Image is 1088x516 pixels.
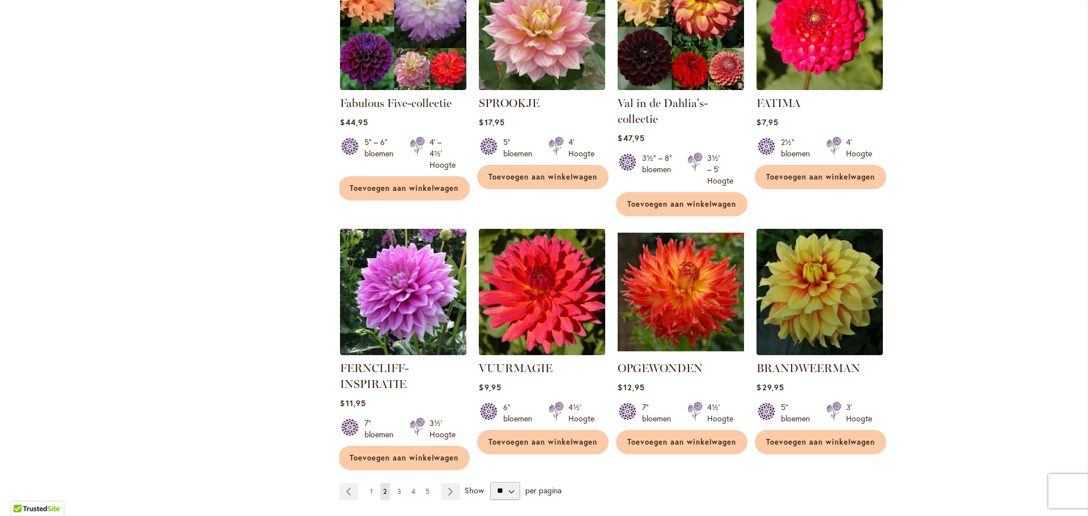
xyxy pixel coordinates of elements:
[488,172,597,182] font: Toevoegen aan winkelwagen
[340,96,452,110] a: Fabulous Five-collectie
[340,347,466,357] a: Ferncliff Inspiratie
[397,487,401,496] font: 3
[781,137,810,159] font: 2½" bloemen
[465,484,484,495] font: Show
[756,382,784,393] font: $29,95
[618,382,644,393] font: $12,95
[618,82,744,92] a: Val in de Dahlia's-collectie
[411,487,415,496] font: 4
[479,361,552,375] a: VUURMAGIE
[338,176,469,201] button: Toevoegen aan winkelwagen
[627,199,736,209] font: Toevoegen aan winkelwagen
[340,229,466,355] img: Ferncliff Inspiratie
[479,347,605,357] a: VUURMAGIE
[479,382,501,393] font: $9,95
[618,347,744,357] a: OPGEWONDEN
[479,229,605,355] img: VUURMAGIE
[477,165,608,189] button: Toevoegen aan winkelwagen
[618,229,744,355] img: OPGEWONDEN
[756,96,801,110] a: FATIMA
[568,137,594,159] font: 4' Hoogte
[766,437,874,447] font: Toevoegen aan winkelwagen
[642,152,672,174] font: 3½" – 8" bloemen
[488,437,597,447] font: Toevoegen aan winkelwagen
[8,476,40,508] iframe: Lancering Toegankelijkheidscentrum
[340,398,365,408] font: $11,95
[707,402,733,424] font: 4½' Hoogte
[618,133,644,143] font: $47,95
[350,453,458,463] font: Toevoegen aan winkelwagen
[370,487,373,496] font: 1
[426,487,430,496] font: 5
[618,96,708,126] a: Val in de Dahlia's-collectie
[394,483,404,500] a: 3
[340,361,409,391] a: FERNCLIFF-INSPIRATIE
[367,483,376,500] a: 1
[616,430,747,454] button: Toevoegen aan winkelwagen
[616,192,747,216] button: Toevoegen aan winkelwagen
[755,165,886,189] button: Toevoegen aan winkelwagen
[477,430,608,454] button: Toevoegen aan winkelwagen
[503,137,532,159] font: 5" bloemen
[766,172,874,182] font: Toevoegen aan winkelwagen
[340,117,368,127] font: $44,95
[756,229,883,355] img: BRANDWEERMAN
[618,361,703,375] a: OPGEWONDEN
[707,152,733,186] font: 3½' – 5' Hoogte
[423,483,432,500] a: 5
[756,361,860,375] a: BRANDWEERMAN
[846,402,872,424] font: 3' Hoogte
[503,402,532,424] font: 6" bloemen
[430,137,456,170] font: 4' – 4½' Hoogte
[479,117,504,127] font: $17,95
[568,402,594,424] font: 4½' Hoogte
[756,82,883,92] a: FATIMA
[364,417,393,440] font: 7" bloemen
[846,137,872,159] font: 4' Hoogte
[479,82,605,92] a: Sprookje
[525,484,562,495] font: per pagina
[781,402,810,424] font: 5" bloemen
[338,446,469,470] button: Toevoegen aan winkelwagen
[755,430,886,454] button: Toevoegen aan winkelwagen
[350,184,458,193] font: Toevoegen aan winkelwagen
[430,417,456,440] font: 3½' Hoogte
[756,347,883,357] a: BRANDWEERMAN
[627,437,736,447] font: Toevoegen aan winkelwagen
[340,82,466,92] a: Fabulous Five-collectie
[364,137,393,159] font: 5" – 6" bloemen
[642,402,671,424] font: 7" bloemen
[479,96,539,110] a: SPROOKJE
[409,483,418,500] a: 4
[756,117,778,127] font: $7,95
[383,487,387,496] font: 2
